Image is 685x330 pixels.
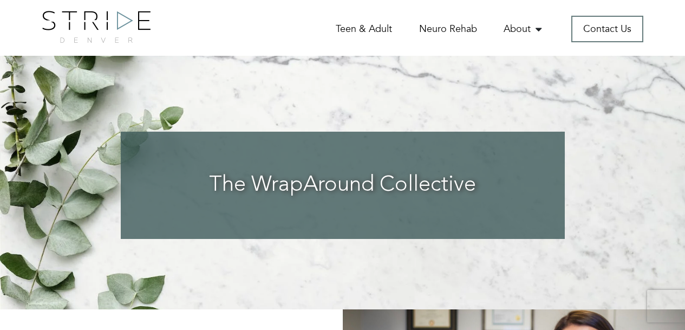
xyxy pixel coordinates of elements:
[336,22,392,36] a: Teen & Adult
[419,22,477,36] a: Neuro Rehab
[504,22,544,36] a: About
[42,11,151,43] img: logo.png
[142,172,543,198] h3: The WrapAround Collective
[571,16,643,42] a: Contact Us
